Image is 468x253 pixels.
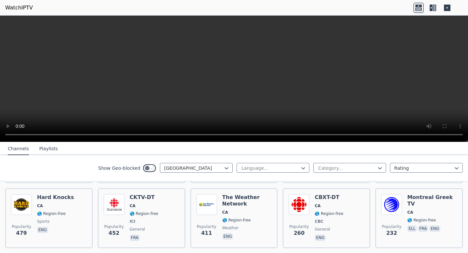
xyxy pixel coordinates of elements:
[130,227,145,232] span: general
[98,165,140,171] label: Show Geo-blocked
[315,211,343,216] span: 🌎 Region-free
[222,194,272,207] h6: The Weather Network
[407,210,413,215] span: CA
[222,218,251,223] span: 🌎 Region-free
[37,194,74,201] h6: Hard Knocks
[289,194,309,215] img: CBXT-DT
[37,219,49,224] span: sports
[222,210,228,215] span: CA
[130,234,140,241] p: fra
[130,211,158,216] span: 🌎 Region-free
[289,224,309,229] span: Popularity
[37,203,43,208] span: CA
[315,234,326,241] p: eng
[429,225,440,232] p: eng
[104,194,124,215] img: CKTV-DT
[294,229,305,237] span: 260
[5,4,33,12] a: WatchIPTV
[315,194,343,201] h6: CBXT-DT
[222,225,239,231] span: weather
[222,233,233,240] p: eng
[104,224,124,229] span: Popularity
[407,194,457,207] h6: Montreal Greek TV
[407,218,436,223] span: 🌎 Region-free
[386,229,397,237] span: 232
[201,229,212,237] span: 411
[130,203,136,208] span: CA
[37,227,48,233] p: eng
[39,143,58,155] button: Playlists
[8,143,29,155] button: Channels
[196,194,217,215] img: The Weather Network
[381,194,402,215] img: Montreal Greek TV
[407,225,417,232] p: ell
[12,224,31,229] span: Popularity
[11,194,32,215] img: Hard Knocks
[16,229,27,237] span: 479
[418,225,428,232] p: fra
[109,229,119,237] span: 452
[130,219,136,224] span: ICI
[130,194,158,201] h6: CKTV-DT
[197,224,216,229] span: Popularity
[315,203,320,208] span: CA
[315,219,323,224] span: CBC
[37,211,66,216] span: 🌎 Region-free
[382,224,401,229] span: Popularity
[315,227,330,232] span: general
